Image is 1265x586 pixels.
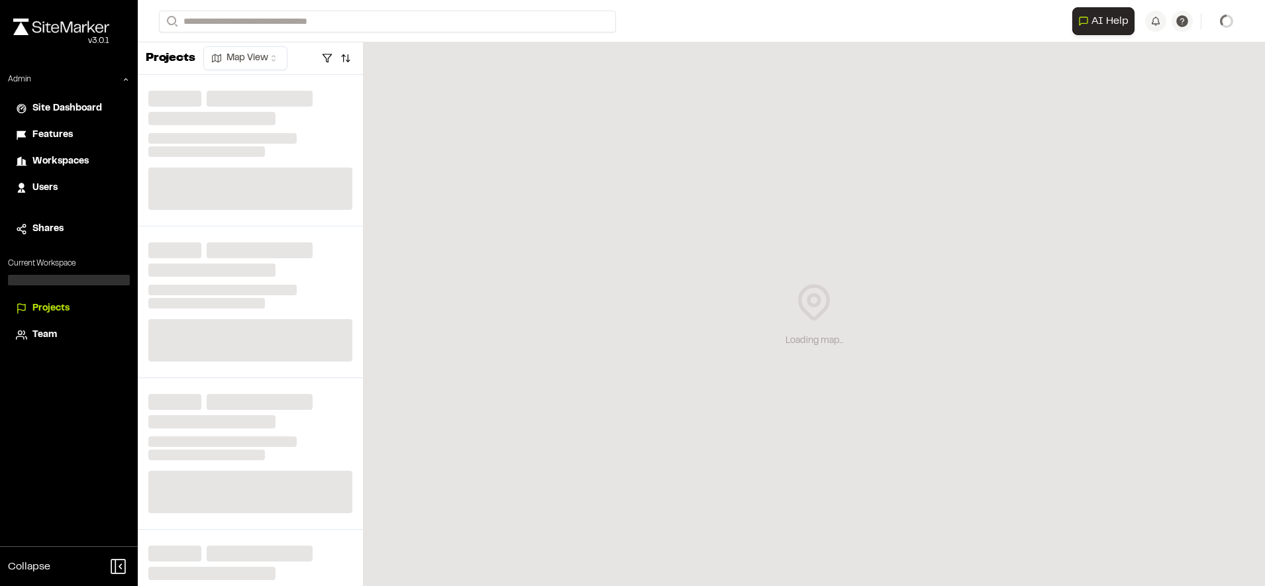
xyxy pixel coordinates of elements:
div: Open AI Assistant [1072,7,1140,35]
p: Projects [146,50,195,68]
a: Workspaces [16,154,122,169]
a: Shares [16,222,122,236]
span: Projects [32,301,70,316]
button: Open AI Assistant [1072,7,1135,35]
a: Site Dashboard [16,101,122,116]
span: Site Dashboard [32,101,102,116]
a: Features [16,128,122,142]
a: Users [16,181,122,195]
a: Team [16,328,122,342]
p: Current Workspace [8,258,130,269]
img: rebrand.png [13,19,109,35]
span: Features [32,128,73,142]
a: Projects [16,301,122,316]
p: Admin [8,73,31,85]
div: Loading map... [785,334,843,348]
span: Team [32,328,57,342]
span: AI Help [1091,13,1129,29]
button: Search [159,11,183,32]
span: Users [32,181,58,195]
div: Oh geez...please don't... [13,35,109,47]
span: Workspaces [32,154,89,169]
span: Collapse [8,559,50,575]
span: Shares [32,222,64,236]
